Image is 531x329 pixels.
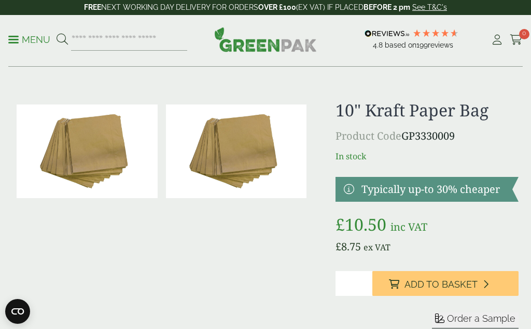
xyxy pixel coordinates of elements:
[390,220,427,234] span: inc VAT
[412,28,459,38] div: 4.79 Stars
[336,240,341,253] span: £
[336,100,519,120] h1: 10" Kraft Paper Bag
[447,313,515,324] span: Order a Sample
[519,29,529,39] span: 0
[365,30,410,37] img: REVIEWS.io
[432,312,519,328] button: Order a Sample
[336,240,361,253] bdi: 8.75
[336,128,519,144] p: GP3330009
[8,34,50,46] p: Menu
[364,242,390,253] span: ex VAT
[412,3,447,11] a: See T&C's
[84,3,101,11] strong: FREE
[336,150,519,162] p: In stock
[166,104,307,198] img: 10
[428,41,453,49] span: reviews
[372,271,519,296] button: Add to Basket
[336,129,401,143] span: Product Code
[416,41,428,49] span: 199
[373,41,385,49] span: 4.8
[8,34,50,44] a: Menu
[385,41,416,49] span: Based on
[510,32,523,48] a: 0
[214,27,317,52] img: GreenPak Supplies
[510,35,523,45] i: Cart
[491,35,504,45] i: My Account
[5,299,30,324] button: Open CMP widget
[17,104,158,198] img: 10
[404,279,478,290] span: Add to Basket
[258,3,296,11] strong: OVER £100
[364,3,410,11] strong: BEFORE 2 pm
[336,213,345,235] span: £
[336,213,386,235] bdi: 10.50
